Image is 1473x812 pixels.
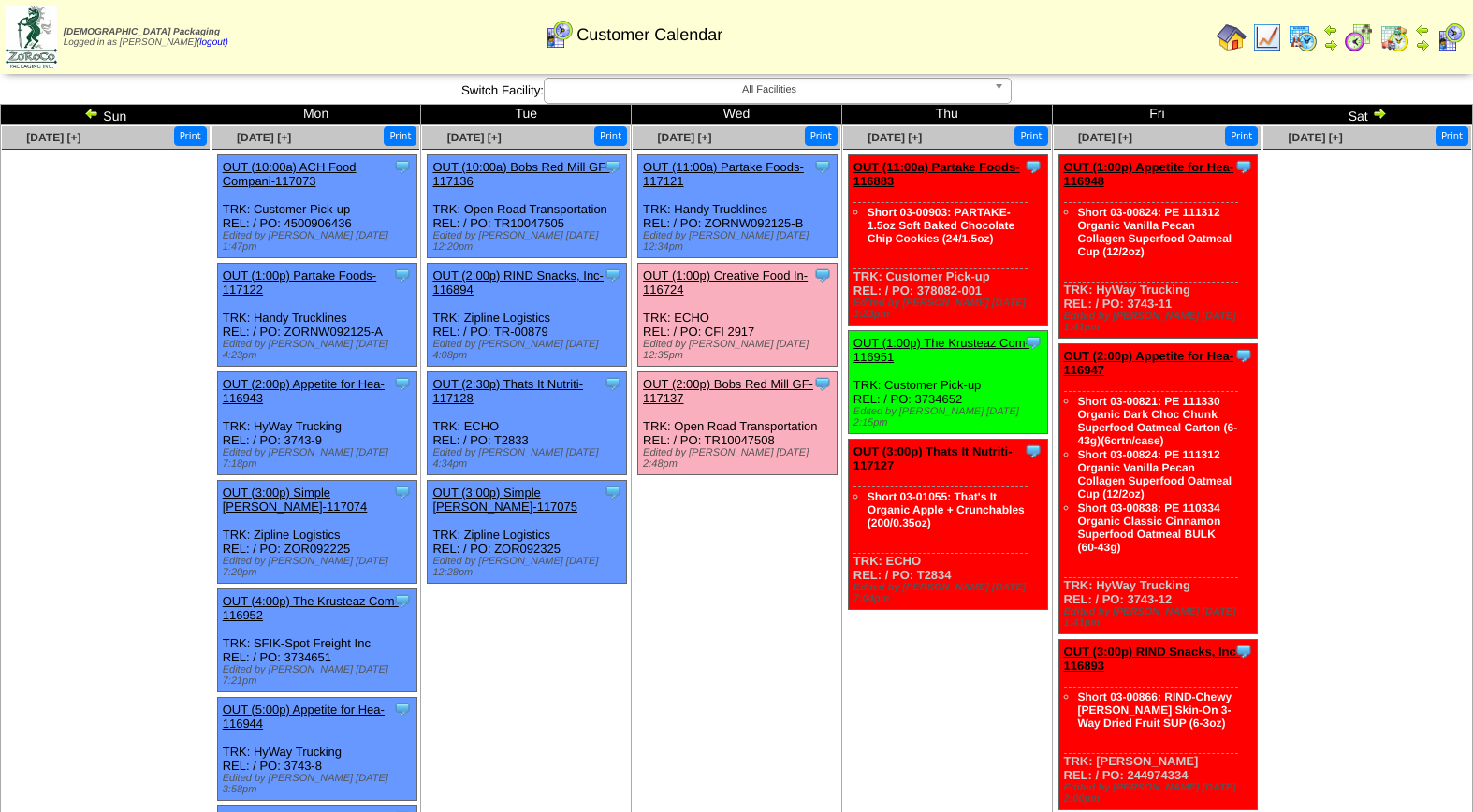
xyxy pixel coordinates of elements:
img: Tooltip [604,374,622,393]
span: [DATE] [+] [26,131,80,144]
div: Edited by [PERSON_NAME] [DATE] 2:00pm [1064,782,1258,805]
div: TRK: Zipline Logistics REL: / PO: ZOR092325 [428,481,627,584]
img: Tooltip [813,266,832,284]
img: Tooltip [813,157,832,176]
div: TRK: [PERSON_NAME] REL: / PO: 244974334 [1058,640,1258,810]
img: line_graph.gif [1252,22,1282,52]
td: Sat [1262,105,1473,125]
a: OUT (10:00a) ACH Food Compani-117073 [223,160,357,188]
a: OUT (11:00a) Partake Foods-116883 [853,160,1020,188]
a: (logout) [197,37,228,48]
img: arrowright.gif [1372,106,1387,121]
td: Thu [841,105,1052,125]
div: TRK: ECHO REL: / PO: T2833 [428,372,627,475]
div: Edited by [PERSON_NAME] [DATE] 7:20pm [223,556,416,578]
button: Print [1014,126,1047,146]
span: [DEMOGRAPHIC_DATA] Packaging [64,27,220,37]
img: arrowleft.gif [1415,22,1430,37]
img: Tooltip [813,374,832,393]
img: Tooltip [393,157,412,176]
img: Tooltip [393,700,412,718]
div: TRK: HyWay Trucking REL: / PO: 3743-12 [1058,344,1258,634]
div: Edited by [PERSON_NAME] [DATE] 3:23pm [853,297,1047,320]
div: Edited by [PERSON_NAME] [DATE] 12:28pm [432,556,626,578]
div: Edited by [PERSON_NAME] [DATE] 4:08pm [432,339,626,361]
a: [DATE] [+] [1078,131,1132,144]
div: Edited by [PERSON_NAME] [DATE] 12:20pm [432,230,626,253]
a: Short 03-00824: PE 111312 Organic Vanilla Pecan Collagen Superfood Oatmeal Cup (12/2oz) [1078,206,1232,258]
img: Tooltip [604,157,622,176]
a: Short 03-00821: PE 111330 Organic Dark Choc Chunk Superfood Oatmeal Carton (6-43g)(6crtn/case) [1078,395,1238,447]
a: OUT (3:00p) RIND Snacks, Inc-116893 [1064,645,1241,673]
a: OUT (3:00p) Simple [PERSON_NAME]-117074 [223,486,368,514]
div: Edited by [PERSON_NAME] [DATE] 7:18pm [223,447,416,470]
td: Sun [1,105,211,125]
img: home.gif [1217,22,1247,52]
div: Edited by [PERSON_NAME] [DATE] 1:41pm [1064,311,1258,333]
div: TRK: Customer Pick-up REL: / PO: 3734652 [848,331,1047,434]
a: [DATE] [+] [657,131,711,144]
a: OUT (1:00p) Appetite for Hea-116948 [1064,160,1234,188]
span: Customer Calendar [576,25,722,45]
img: Tooltip [1234,642,1253,660]
div: Edited by [PERSON_NAME] [DATE] 7:04pm [853,582,1047,604]
a: Short 03-01055: That's It Organic Apple + Crunchables (200/0.35oz) [868,490,1025,529]
button: Print [174,126,207,146]
img: calendarinout.gif [1379,22,1409,52]
img: arrowleft.gif [1323,22,1338,37]
a: OUT (2:00p) Bobs Red Mill GF-117137 [643,377,813,405]
span: Logged in as [PERSON_NAME] [64,27,228,48]
div: Edited by [PERSON_NAME] [DATE] 3:58pm [223,773,416,795]
td: Tue [421,105,632,125]
img: calendarprod.gif [1288,22,1318,52]
div: TRK: Handy Trucklines REL: / PO: ZORNW092125-A [217,264,416,367]
img: arrowright.gif [1415,37,1430,52]
div: Edited by [PERSON_NAME] [DATE] 12:34pm [643,230,837,253]
a: OUT (2:30p) Thats It Nutriti-117128 [432,377,583,405]
a: OUT (2:00p) Appetite for Hea-116943 [223,377,385,405]
a: OUT (10:00a) Bobs Red Mill GF-117136 [432,160,609,188]
a: OUT (5:00p) Appetite for Hea-116944 [223,703,385,731]
div: Edited by [PERSON_NAME] [DATE] 2:48pm [643,447,837,470]
a: OUT (3:00p) Thats It Nutriti-117127 [853,444,1013,472]
div: TRK: ECHO REL: / PO: CFI 2917 [638,264,838,367]
img: Tooltip [1024,157,1043,176]
div: TRK: Customer Pick-up REL: / PO: 4500906436 [217,155,416,258]
div: TRK: Zipline Logistics REL: / PO: TR-00879 [428,264,627,367]
a: [DATE] [+] [1289,131,1343,144]
div: TRK: Handy Trucklines REL: / PO: ZORNW092125-B [638,155,838,258]
a: [DATE] [+] [237,131,291,144]
a: OUT (11:00a) Partake Foods-117121 [643,160,804,188]
a: Short 03-00903: PARTAKE-1.5oz Soft Baked Chocolate Chip Cookies (24/1.5oz) [868,206,1014,245]
div: TRK: HyWay Trucking REL: / PO: 3743-11 [1058,155,1258,339]
a: OUT (2:00p) RIND Snacks, Inc-116894 [432,268,604,297]
button: Print [1436,126,1468,146]
img: calendarblend.gif [1344,22,1374,52]
img: Tooltip [1024,333,1043,352]
img: Tooltip [1234,346,1253,365]
div: TRK: Open Road Transportation REL: / PO: TR10047505 [428,155,627,258]
div: TRK: HyWay Trucking REL: / PO: 3743-9 [217,372,416,475]
div: Edited by [PERSON_NAME] [DATE] 7:21pm [223,664,416,687]
img: arrowleft.gif [84,106,99,121]
img: Tooltip [1024,442,1043,460]
div: TRK: Open Road Transportation REL: / PO: TR10047508 [638,372,838,475]
a: OUT (3:00p) Simple [PERSON_NAME]-117075 [432,486,577,514]
img: Tooltip [604,483,622,501]
div: TRK: Customer Pick-up REL: / PO: 378082-001 [848,155,1047,326]
a: [DATE] [+] [447,131,502,144]
span: [DATE] [+] [868,131,922,144]
a: OUT (4:00p) The Krusteaz Com-116952 [223,594,399,622]
a: OUT (2:00p) Appetite for Hea-116947 [1064,349,1234,377]
button: Print [594,126,627,146]
div: TRK: HyWay Trucking REL: / PO: 3743-8 [217,698,416,801]
img: Tooltip [393,483,412,501]
button: Print [384,126,416,146]
td: Fri [1052,105,1262,125]
td: Mon [211,105,421,125]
